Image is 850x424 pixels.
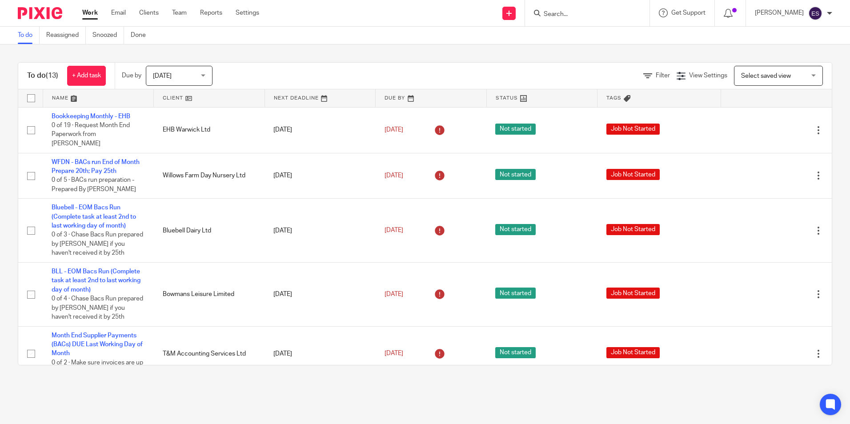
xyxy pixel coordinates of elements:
a: Bookkeeping Monthly - EHB [52,113,130,120]
span: Job Not Started [606,288,660,299]
td: [DATE] [265,199,376,263]
a: Done [131,27,152,44]
p: [PERSON_NAME] [755,8,804,17]
td: Willows Farm Day Nursery Ltd [154,153,265,199]
span: Job Not Started [606,347,660,358]
span: [DATE] [385,227,403,233]
span: Get Support [671,10,706,16]
a: Snoozed [92,27,124,44]
span: 0 of 19 · Request Month End Paperwork from [PERSON_NAME] [52,122,130,147]
a: + Add task [67,66,106,86]
a: Work [82,8,98,17]
span: Not started [495,124,536,135]
a: Reports [200,8,222,17]
td: [DATE] [265,153,376,199]
a: Email [111,8,126,17]
span: View Settings [689,72,727,79]
td: Bowmans Leisure Limited [154,263,265,327]
a: Settings [236,8,259,17]
span: Not started [495,224,536,235]
a: BLL - EOM Bacs Run (Complete task at least 2nd to last working day of month) [52,268,140,293]
span: [DATE] [385,291,403,297]
span: [DATE] [385,351,403,357]
input: Search [543,11,623,19]
td: T&M Accounting Services Ltd [154,326,265,381]
span: [DATE] [385,127,403,133]
img: svg%3E [808,6,822,20]
span: Filter [656,72,670,79]
h1: To do [27,71,58,80]
td: Bluebell Dairy Ltd [154,199,265,263]
span: Select saved view [741,73,791,79]
td: EHB Warwick Ltd [154,107,265,153]
span: [DATE] [385,172,403,179]
img: Pixie [18,7,62,19]
span: 0 of 4 · Chase Bacs Run prepared by [PERSON_NAME] if you haven't received it by 25th [52,296,143,320]
span: Not started [495,169,536,180]
td: [DATE] [265,263,376,327]
span: Job Not Started [606,124,660,135]
td: [DATE] [265,107,376,153]
p: Due by [122,71,141,80]
span: (13) [46,72,58,79]
a: Clients [139,8,159,17]
span: Not started [495,288,536,299]
a: Reassigned [46,27,86,44]
span: Not started [495,347,536,358]
a: To do [18,27,40,44]
span: 0 of 2 · Make sure invoices are up to date [52,360,143,375]
span: Job Not Started [606,224,660,235]
a: Bluebell - EOM Bacs Run (Complete task at least 2nd to last working day of month) [52,204,136,229]
td: [DATE] [265,326,376,381]
a: WFDN - BACs run End of Month Prepare 20th; Pay 25th [52,159,140,174]
span: 0 of 3 · Chase Bacs Run prepared by [PERSON_NAME] if you haven't received it by 25th [52,232,143,256]
span: Tags [606,96,621,100]
span: Job Not Started [606,169,660,180]
span: [DATE] [153,73,172,79]
a: Month End Supplier Payments (BACs) DUE Last Working Day of Month [52,332,143,357]
span: 0 of 5 · BACs run preparation - Prepared By [PERSON_NAME] [52,177,136,192]
a: Team [172,8,187,17]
